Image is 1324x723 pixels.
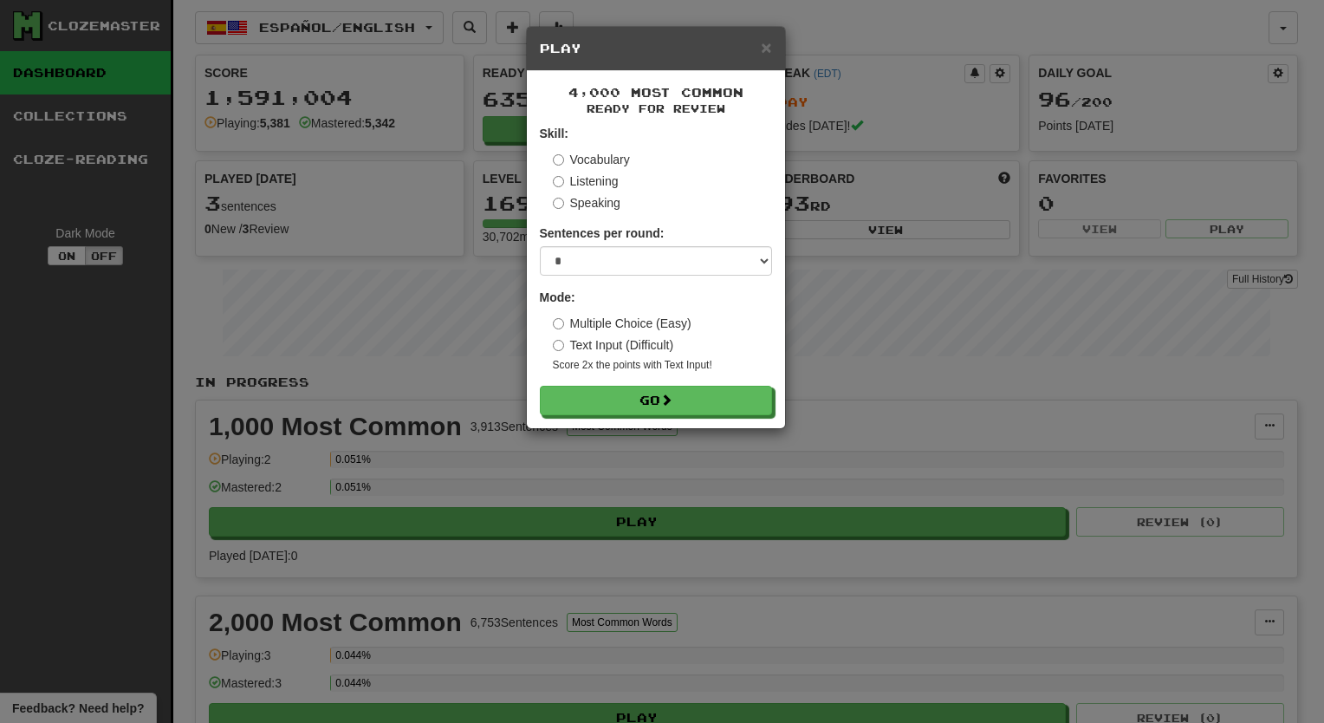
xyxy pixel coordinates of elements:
label: Vocabulary [553,151,630,168]
strong: Mode: [540,290,575,304]
label: Speaking [553,194,620,212]
label: Listening [553,173,619,190]
small: Ready for Review [540,101,772,116]
span: 4,000 Most Common [568,85,743,100]
label: Text Input (Difficult) [553,336,674,354]
span: × [761,37,771,57]
input: Text Input (Difficult) [553,340,564,351]
small: Score 2x the points with Text Input ! [553,358,772,373]
input: Multiple Choice (Easy) [553,318,564,329]
label: Sentences per round: [540,225,665,242]
input: Vocabulary [553,154,564,166]
label: Multiple Choice (Easy) [553,315,691,332]
strong: Skill: [540,127,568,140]
input: Speaking [553,198,564,209]
input: Listening [553,176,564,187]
button: Go [540,386,772,415]
button: Close [761,38,771,56]
h5: Play [540,40,772,57]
